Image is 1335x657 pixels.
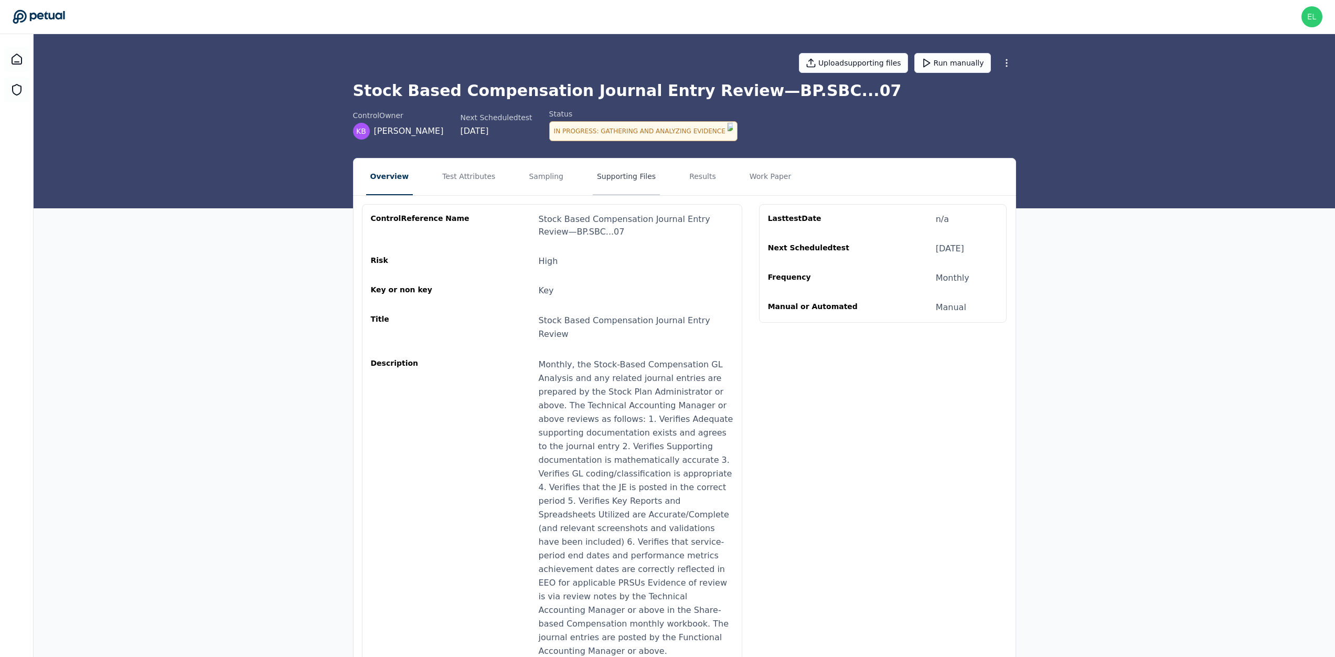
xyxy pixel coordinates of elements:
[539,315,710,339] span: Stock Based Compensation Journal Entry Review
[460,125,532,137] div: [DATE]
[4,47,29,72] a: Dashboard
[745,158,796,195] button: Work Paper
[997,54,1016,72] button: More Options
[936,301,966,314] div: Manual
[799,53,908,73] button: Uploadsupporting files
[371,213,472,238] div: control Reference Name
[768,242,869,255] div: Next Scheduled test
[768,301,869,314] div: Manual or Automated
[13,9,65,24] a: Go to Dashboard
[768,272,869,284] div: Frequency
[1301,6,1322,27] img: eliot+reddit@petual.ai
[768,213,869,226] div: Last test Date
[356,126,366,136] span: KB
[353,81,1016,100] h1: Stock Based Compensation Journal Entry Review — BP.SBC...07
[371,284,472,297] div: Key or non key
[353,110,444,121] div: control Owner
[539,284,554,297] div: Key
[539,255,558,268] div: High
[4,77,29,102] a: SOC
[685,158,720,195] button: Results
[936,272,969,284] div: Monthly
[525,158,568,195] button: Sampling
[354,158,1016,195] nav: Tabs
[371,314,472,341] div: Title
[936,242,964,255] div: [DATE]
[366,158,413,195] button: Overview
[460,112,532,123] div: Next Scheduled test
[549,121,738,141] div: In Progress : Gathering and Analyzing Evidence
[438,158,499,195] button: Test Attributes
[728,123,733,140] img: Logo
[593,158,660,195] button: Supporting Files
[936,213,949,226] div: n/a
[914,53,991,73] button: Run manually
[371,255,472,268] div: Risk
[549,109,738,119] div: Status
[374,125,444,137] span: [PERSON_NAME]
[539,213,733,238] div: Stock Based Compensation Journal Entry Review — BP.SBC...07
